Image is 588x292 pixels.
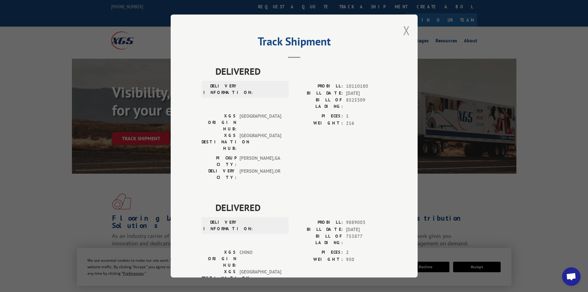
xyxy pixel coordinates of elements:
span: 9889003 [346,219,387,226]
label: PIECES: [294,113,343,120]
label: DELIVERY INFORMATION: [203,219,238,232]
label: BILL DATE: [294,226,343,233]
label: PROBILL: [294,219,343,226]
span: [DATE] [346,226,387,233]
h2: Track Shipment [202,37,387,49]
span: 1 [346,113,387,120]
span: 10110180 [346,83,387,90]
span: 2 [346,249,387,256]
label: BILL DATE: [294,90,343,97]
span: [GEOGRAPHIC_DATA] [240,132,281,152]
span: [DATE] [346,90,387,97]
span: 8525309 [346,97,387,110]
span: [GEOGRAPHIC_DATA] [240,113,281,132]
span: CHINO [240,249,281,269]
label: BILL OF LADING: [294,233,343,246]
span: 216 [346,120,387,127]
span: [GEOGRAPHIC_DATA] [240,269,281,288]
label: XGS DESTINATION HUB: [202,132,236,152]
span: 950 [346,256,387,263]
span: [PERSON_NAME] , GA [240,155,281,168]
label: XGS ORIGIN HUB: [202,113,236,132]
label: DELIVERY INFORMATION: [203,83,238,96]
label: BILL OF LADING: [294,97,343,110]
label: PICKUP CITY: [202,155,236,168]
label: PIECES: [294,249,343,256]
span: 753877 [346,233,387,246]
span: [PERSON_NAME] , OR [240,168,281,181]
div: Open chat [562,267,581,286]
label: PROBILL: [294,83,343,90]
button: Close modal [403,22,410,39]
label: XGS ORIGIN HUB: [202,249,236,269]
label: WEIGHT: [294,256,343,263]
label: WEIGHT: [294,120,343,127]
label: DELIVERY CITY: [202,168,236,181]
label: XGS DESTINATION HUB: [202,269,236,288]
span: DELIVERED [215,201,387,214]
span: DELIVERED [215,64,387,78]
